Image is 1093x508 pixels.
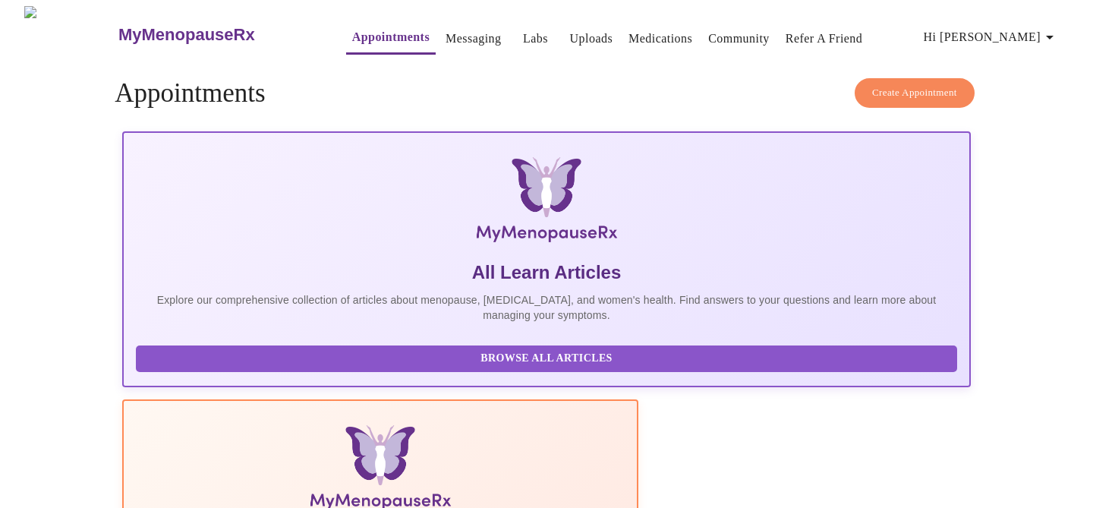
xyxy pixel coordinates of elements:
[116,8,315,62] a: MyMenopauseRx
[702,24,776,54] button: Community
[628,28,692,49] a: Medications
[564,24,619,54] button: Uploads
[855,78,975,108] button: Create Appointment
[786,28,863,49] a: Refer a Friend
[346,22,436,55] button: Appointments
[439,24,507,54] button: Messaging
[446,28,501,49] a: Messaging
[136,292,957,323] p: Explore our comprehensive collection of articles about menopause, [MEDICAL_DATA], and women's hea...
[780,24,869,54] button: Refer a Friend
[136,346,957,372] button: Browse All Articles
[24,6,116,63] img: MyMenopauseRx Logo
[512,24,560,54] button: Labs
[151,349,942,368] span: Browse All Articles
[118,25,255,45] h3: MyMenopauseRx
[115,78,978,109] h4: Appointments
[136,260,957,285] h5: All Learn Articles
[263,157,830,248] img: MyMenopauseRx Logo
[136,351,961,364] a: Browse All Articles
[523,28,548,49] a: Labs
[622,24,698,54] button: Medications
[918,22,1065,52] button: Hi [PERSON_NAME]
[924,27,1059,48] span: Hi [PERSON_NAME]
[708,28,770,49] a: Community
[872,84,957,102] span: Create Appointment
[570,28,613,49] a: Uploads
[352,27,430,48] a: Appointments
